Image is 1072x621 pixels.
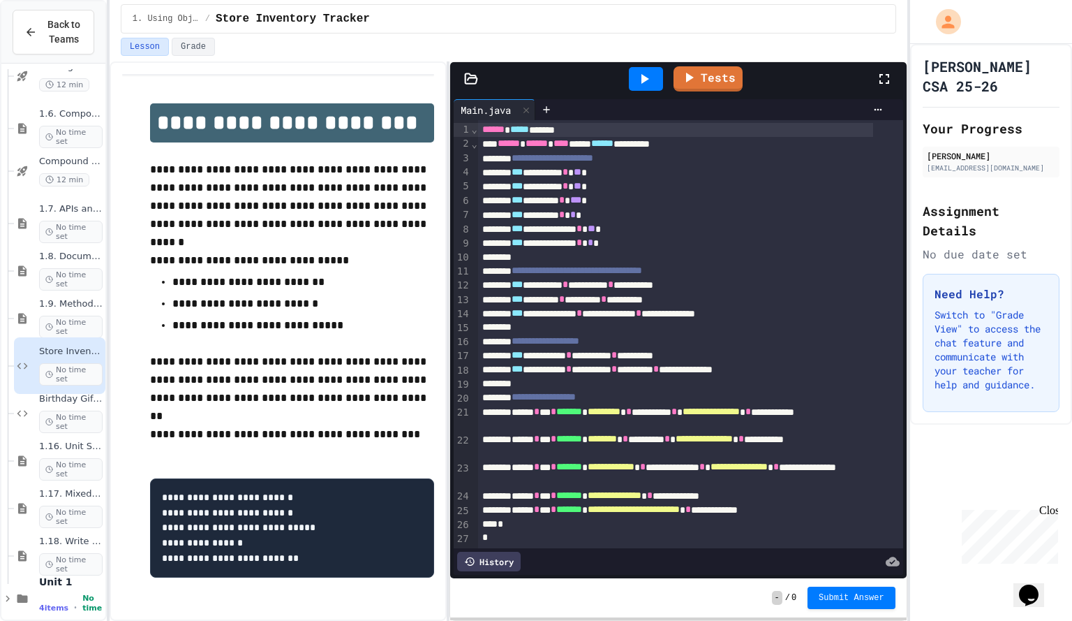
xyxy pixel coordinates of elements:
[454,462,471,490] div: 23
[39,604,68,613] span: 4 items
[454,307,471,321] div: 14
[39,156,103,168] span: Compound assignment operators - Quiz
[6,6,96,89] div: Chat with us now!Close
[454,103,518,117] div: Main.java
[673,66,743,92] a: Tests
[133,13,200,24] span: 1. Using Objects and Methods
[807,587,895,609] button: Submit Answer
[454,364,471,378] div: 18
[39,553,103,576] span: No time set
[39,536,103,548] span: 1.18. Write Code Practice 1.1-1.6
[39,488,103,500] span: 1.17. Mixed Up Code Practice 1.1-1.6
[454,293,471,307] div: 13
[923,201,1059,240] h2: Assignment Details
[39,316,103,338] span: No time set
[45,17,82,47] span: Back to Teams
[39,458,103,481] span: No time set
[39,173,89,187] span: 12 min
[205,13,210,24] span: /
[921,6,965,38] div: My Account
[39,393,103,405] span: Birthday Gift Planner
[39,576,103,588] span: Unit 1
[457,552,521,571] div: History
[454,490,471,504] div: 24
[471,124,478,135] span: Fold line
[923,246,1059,263] div: No due date set
[172,38,215,56] button: Grade
[772,591,782,605] span: -
[819,592,884,604] span: Submit Answer
[454,532,471,546] div: 27
[923,57,1059,96] h1: [PERSON_NAME] CSA 25-26
[39,203,103,215] span: 1.7. APIs and Libraries
[454,152,471,166] div: 3
[39,108,103,120] span: 1.6. Compound Assignment Operators
[454,99,535,120] div: Main.java
[39,251,103,263] span: 1.8. Documentation with Comments and Preconditions
[454,349,471,363] div: 17
[454,279,471,293] div: 12
[927,149,1055,162] div: [PERSON_NAME]
[454,251,471,265] div: 10
[454,504,471,518] div: 25
[471,138,478,149] span: Fold line
[927,163,1055,173] div: [EMAIL_ADDRESS][DOMAIN_NAME]
[39,78,89,92] span: 12 min
[454,180,471,193] div: 5
[785,592,790,604] span: /
[216,10,370,27] span: Store Inventory Tracker
[39,346,103,358] span: Store Inventory Tracker
[39,268,103,291] span: No time set
[1013,565,1058,607] iframe: chat widget
[39,298,103,310] span: 1.9. Method Signatures
[791,592,796,604] span: 0
[454,166,471,180] div: 4
[454,378,471,392] div: 19
[454,208,471,222] div: 7
[935,308,1048,392] p: Switch to "Grade View" to access the chat feature and communicate with your teacher for help and ...
[454,237,471,251] div: 9
[74,602,77,613] span: •
[39,363,103,386] span: No time set
[39,506,103,528] span: No time set
[39,126,103,148] span: No time set
[13,10,94,54] button: Back to Teams
[454,265,471,279] div: 11
[454,321,471,335] div: 15
[39,221,103,243] span: No time set
[454,335,471,349] div: 16
[454,392,471,406] div: 20
[454,194,471,208] div: 6
[935,286,1048,302] h3: Need Help?
[923,119,1059,138] h2: Your Progress
[39,411,103,433] span: No time set
[454,123,471,137] div: 1
[454,223,471,237] div: 8
[454,137,471,151] div: 2
[121,38,169,56] button: Lesson
[454,406,471,434] div: 21
[956,504,1058,564] iframe: chat widget
[39,441,103,453] span: 1.16. Unit Summary 1a (1.1-1.6)
[454,434,471,462] div: 22
[454,518,471,532] div: 26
